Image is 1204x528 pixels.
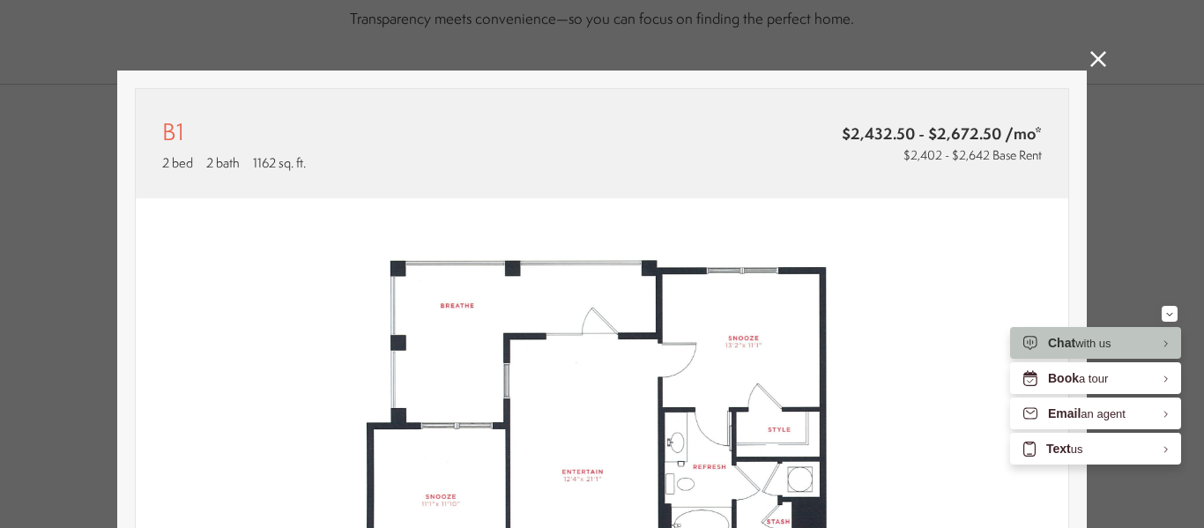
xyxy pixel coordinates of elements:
span: $2,432.50 - $2,672.50 /mo* [690,123,1042,145]
span: 2 bed [162,153,193,172]
p: B1 [162,115,184,149]
span: 2 bath [206,153,240,172]
span: 1162 sq. ft. [253,153,306,172]
span: $2,402 - $2,642 Base Rent [903,146,1042,164]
